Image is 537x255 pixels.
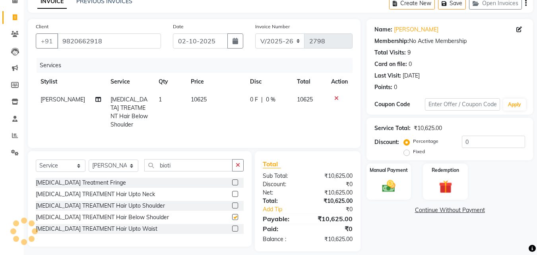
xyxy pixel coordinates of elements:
[266,95,275,104] span: 0 %
[308,235,359,243] div: ₹10,625.00
[37,58,359,73] div: Services
[414,124,442,132] div: ₹10,625.00
[36,190,155,199] div: [MEDICAL_DATA] TREATMENT Hair Upto Neck
[186,73,245,91] th: Price
[144,159,233,171] input: Search or Scan
[407,49,411,57] div: 9
[257,205,316,214] a: Add Tip
[308,180,359,189] div: ₹0
[36,213,169,222] div: [MEDICAL_DATA] TREATMENT Hair Below Shoulder
[257,224,308,234] div: Paid:
[257,189,308,197] div: Net:
[36,202,165,210] div: [MEDICAL_DATA] TREATMENT Hair Upto Shoulder
[326,73,353,91] th: Action
[374,83,392,91] div: Points:
[370,167,408,174] label: Manual Payment
[36,73,106,91] th: Stylist
[255,23,290,30] label: Invoice Number
[374,37,525,45] div: No Active Membership
[36,23,48,30] label: Client
[257,235,308,243] div: Balance :
[368,206,531,214] a: Continue Without Payment
[308,172,359,180] div: ₹10,625.00
[394,25,438,34] a: [PERSON_NAME]
[292,73,327,91] th: Total
[257,180,308,189] div: Discount:
[374,37,409,45] div: Membership:
[308,197,359,205] div: ₹10,625.00
[374,25,392,34] div: Name:
[257,214,308,224] div: Payable:
[257,172,308,180] div: Sub Total:
[263,160,281,168] span: Total
[173,23,184,30] label: Date
[297,96,313,103] span: 10625
[41,96,85,103] span: [PERSON_NAME]
[432,167,459,174] label: Redemption
[308,224,359,234] div: ₹0
[36,179,126,187] div: [MEDICAL_DATA] Treatment Fringe
[413,148,425,155] label: Fixed
[36,33,58,49] button: +91
[403,72,420,80] div: [DATE]
[374,138,399,146] div: Discount:
[374,60,407,68] div: Card on file:
[374,124,411,132] div: Service Total:
[261,95,263,104] span: |
[245,73,292,91] th: Disc
[191,96,207,103] span: 10625
[308,214,359,224] div: ₹10,625.00
[378,179,399,194] img: _cash.svg
[394,83,397,91] div: 0
[111,96,148,128] span: [MEDICAL_DATA] TREATMENT Hair Below Shoulder
[257,197,308,205] div: Total:
[308,189,359,197] div: ₹10,625.00
[413,138,438,145] label: Percentage
[57,33,161,49] input: Search by Name/Mobile/Email/Code
[374,72,401,80] div: Last Visit:
[250,95,258,104] span: 0 F
[154,73,186,91] th: Qty
[316,205,359,214] div: ₹0
[374,100,425,109] div: Coupon Code
[503,99,526,111] button: Apply
[106,73,154,91] th: Service
[409,60,412,68] div: 0
[425,98,500,111] input: Enter Offer / Coupon Code
[435,179,456,195] img: _gift.svg
[374,49,406,57] div: Total Visits:
[36,225,157,233] div: [MEDICAL_DATA] TREATMENT Hair Upto Waist
[159,96,162,103] span: 1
